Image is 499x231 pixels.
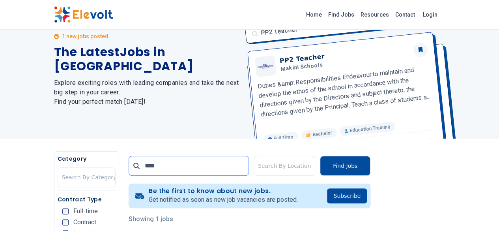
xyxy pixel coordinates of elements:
p: 1 new jobs posted [62,32,108,40]
a: Login [418,7,442,23]
h4: Be the first to know about new jobs. [149,187,297,195]
span: Full-time [73,208,98,214]
p: Showing 1 jobs [129,214,370,224]
iframe: Chat Widget [460,193,499,231]
img: Elevolt [54,6,113,23]
h2: Explore exciting roles with leading companies and take the next big step in your career. Find you... [54,78,240,107]
h5: Category [58,155,116,163]
input: Contract [62,219,69,225]
span: Contract [73,219,96,225]
a: Contact [392,8,418,21]
a: Find Jobs [325,8,357,21]
button: Subscribe [327,188,367,203]
button: Find Jobs [320,156,370,176]
h5: Contract Type [58,195,116,203]
input: Full-time [62,208,69,214]
h1: The Latest Jobs in [GEOGRAPHIC_DATA] [54,45,240,73]
a: Home [303,8,325,21]
a: Resources [357,8,392,21]
p: Get notified as soon as new job vacancies are posted. [149,195,297,205]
